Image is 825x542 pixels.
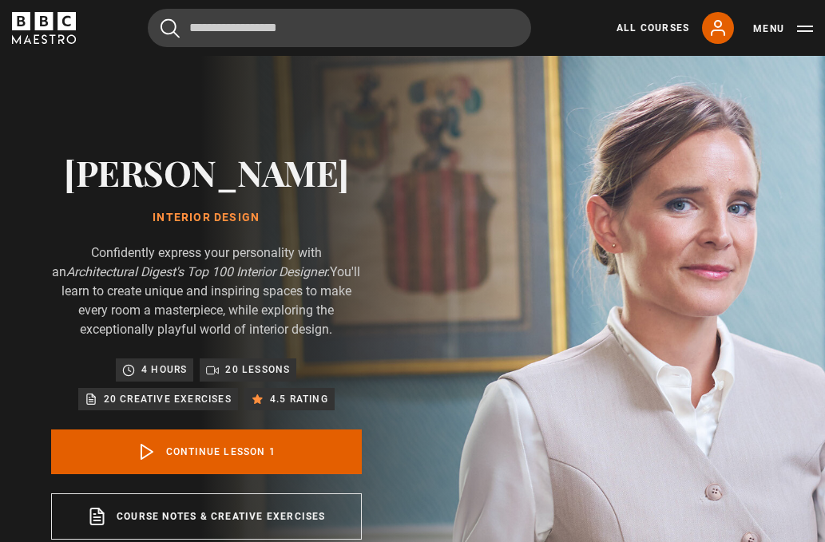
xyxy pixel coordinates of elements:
p: 4.5 rating [270,391,328,407]
i: Architectural Digest's Top 100 Interior Designer. [66,264,330,279]
p: 20 creative exercises [104,391,232,407]
h2: [PERSON_NAME] [51,152,362,192]
a: Course notes & creative exercises [51,493,362,540]
svg: BBC Maestro [12,12,76,44]
button: Submit the search query [161,18,180,38]
a: Continue lesson 1 [51,429,362,474]
h1: Interior Design [51,212,362,224]
button: Toggle navigation [753,21,813,37]
p: Confidently express your personality with an You'll learn to create unique and inspiring spaces t... [51,243,362,339]
p: 20 lessons [225,362,290,378]
a: All Courses [617,21,689,35]
p: 4 hours [141,362,187,378]
input: Search [148,9,531,47]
